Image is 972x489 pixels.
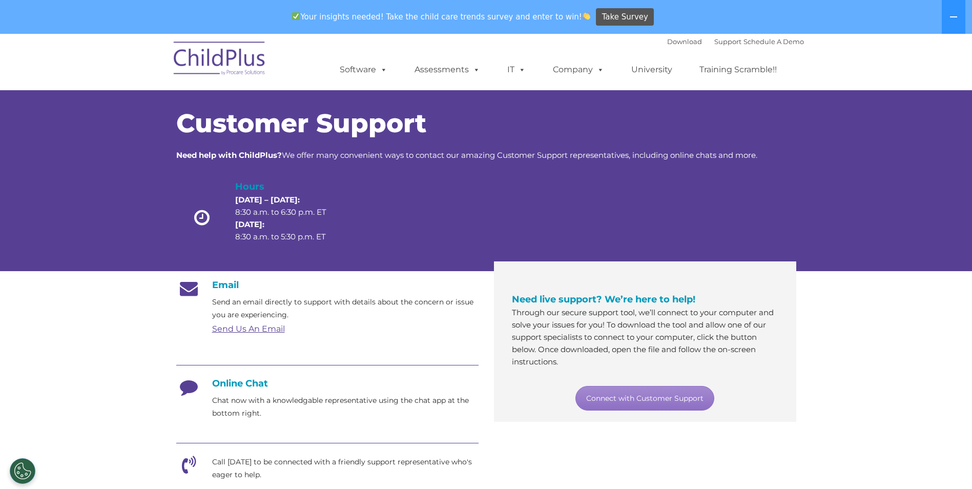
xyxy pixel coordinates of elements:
[235,195,300,205] strong: [DATE] – [DATE]:
[596,8,654,26] a: Take Survey
[176,150,757,160] span: We offer many convenient ways to contact our amazing Customer Support representatives, including ...
[714,37,741,46] a: Support
[288,7,595,27] span: Your insights needed! Take the child care trends survey and enter to win!
[235,219,264,229] strong: [DATE]:
[543,59,614,80] a: Company
[667,37,804,46] font: |
[602,8,648,26] span: Take Survey
[404,59,490,80] a: Assessments
[512,294,695,305] span: Need live support? We’re here to help!
[292,12,300,20] img: ✅
[329,59,398,80] a: Software
[621,59,683,80] a: University
[169,34,271,86] img: ChildPlus by Procare Solutions
[667,37,702,46] a: Download
[212,394,479,420] p: Chat now with a knowledgable representative using the chat app at the bottom right.
[743,37,804,46] a: Schedule A Demo
[235,179,344,194] h4: Hours
[10,458,35,484] button: Cookies Settings
[176,279,479,291] h4: Email
[212,456,479,481] p: Call [DATE] to be connected with a friendly support representative who's eager to help.
[575,386,714,411] a: Connect with Customer Support
[583,12,590,20] img: 👏
[176,378,479,389] h4: Online Chat
[689,59,787,80] a: Training Scramble!!
[497,59,536,80] a: IT
[512,307,778,368] p: Through our secure support tool, we’ll connect to your computer and solve your issues for you! To...
[235,194,344,243] p: 8:30 a.m. to 6:30 p.m. ET 8:30 a.m. to 5:30 p.m. ET
[176,108,426,139] span: Customer Support
[176,150,282,160] strong: Need help with ChildPlus?
[212,324,285,334] a: Send Us An Email
[212,296,479,321] p: Send an email directly to support with details about the concern or issue you are experiencing.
